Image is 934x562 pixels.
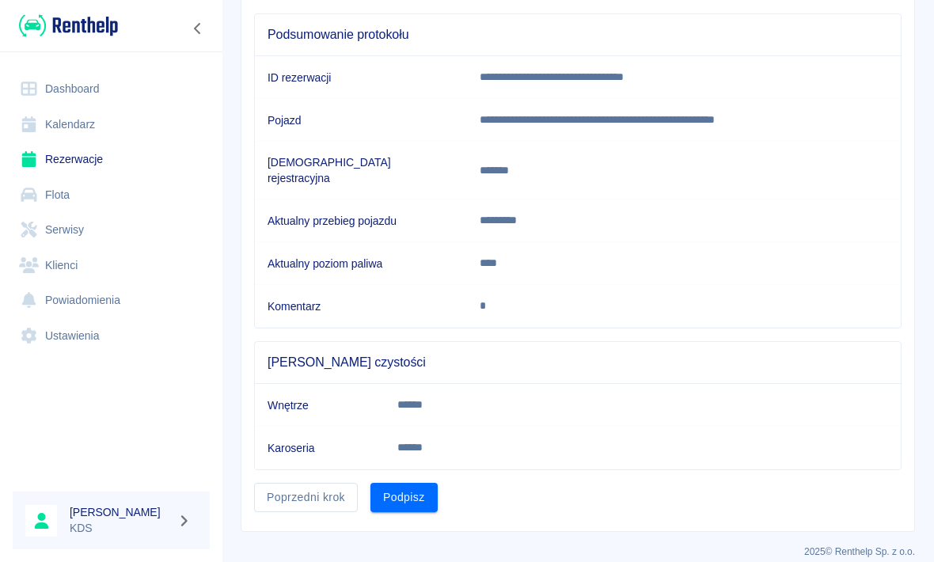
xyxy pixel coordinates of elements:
[13,71,210,107] a: Dashboard
[13,283,210,318] a: Powiadomienia
[268,298,454,314] h6: Komentarz
[268,27,888,43] span: Podsumowanie protokołu
[13,142,210,177] a: Rezerwacje
[268,256,454,272] h6: Aktualny poziom paliwa
[254,483,358,512] button: Poprzedni krok
[268,355,888,370] span: [PERSON_NAME] czystości
[13,13,118,39] a: Renthelp logo
[70,520,171,537] p: KDS
[13,248,210,283] a: Klienci
[370,483,438,512] button: Podpisz
[268,154,454,186] h6: [DEMOGRAPHIC_DATA] rejestracyjna
[268,70,454,85] h6: ID rezerwacji
[268,397,372,413] h6: Wnętrze
[13,107,210,142] a: Kalendarz
[268,213,454,229] h6: Aktualny przebieg pojazdu
[13,318,210,354] a: Ustawienia
[241,545,915,559] p: 2025 © Renthelp Sp. z o.o.
[268,112,454,128] h6: Pojazd
[70,504,171,520] h6: [PERSON_NAME]
[13,177,210,213] a: Flota
[13,212,210,248] a: Serwisy
[19,13,118,39] img: Renthelp logo
[268,440,372,456] h6: Karoseria
[186,18,210,39] button: Zwiń nawigację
